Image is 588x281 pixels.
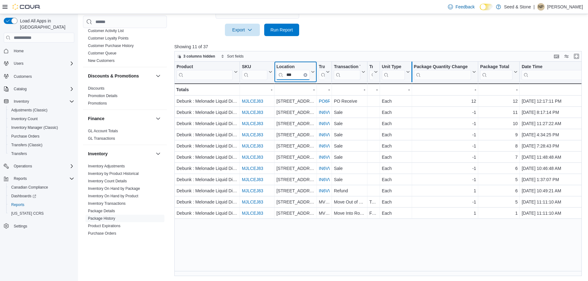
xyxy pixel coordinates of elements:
[319,209,330,217] div: MV6R92-351174
[414,187,476,194] div: 1
[11,185,48,190] span: Canadian Compliance
[88,28,124,33] span: Customer Activity List
[369,64,378,80] button: Transaction Details
[382,187,410,194] div: Each
[369,64,373,70] div: Transaction Details
[382,120,410,127] div: Each
[88,186,140,191] a: Inventory On Hand by Package
[334,131,365,138] div: Sale
[88,73,139,79] h3: Discounts & Promotions
[334,153,365,161] div: Sale
[218,53,246,60] button: Sort fields
[88,151,108,157] h3: Inventory
[9,133,74,140] span: Purchase Orders
[382,176,410,183] div: Each
[414,209,476,217] div: 1
[382,64,405,80] div: Unit Type
[414,64,471,70] div: Package Quantity Change
[1,97,77,106] button: Inventory
[334,64,365,80] button: Transaction Type
[11,162,35,170] button: Operations
[276,120,315,127] div: [STREET_ADDRESS][PERSON_NAME])
[480,4,493,10] input: Dark Mode
[88,115,153,122] button: Finance
[11,222,30,230] a: Settings
[88,151,153,157] button: Inventory
[88,208,115,213] span: Package Details
[17,18,74,30] span: Load All Apps in [GEOGRAPHIC_DATA]
[177,131,238,138] div: Debunk : Melonade Liquid Diamond 510 Vape (1g)
[242,64,267,70] div: SKU
[480,153,518,161] div: 7
[14,74,32,79] span: Customers
[14,49,24,54] span: Home
[1,222,77,231] button: Settings
[334,209,365,217] div: Move Into Room
[547,3,583,11] p: [PERSON_NAME]
[369,64,373,80] div: Transaction Details
[369,86,378,93] div: -
[229,24,256,36] span: Export
[480,97,518,105] div: 12
[88,179,127,183] a: Inventory Count Details
[11,60,74,67] span: Users
[9,124,74,131] span: Inventory Manager (Classic)
[11,211,44,216] span: [US_STATE] CCRS
[88,164,125,169] span: Inventory Adjustments
[1,46,77,55] button: Home
[88,101,107,106] span: Promotions
[242,64,267,80] div: SKU URL
[414,198,476,206] div: -1
[176,86,238,93] div: Totals
[9,115,74,123] span: Inventory Count
[88,36,129,40] a: Customer Loyalty Points
[88,239,101,243] a: Reorder
[177,64,233,80] div: Product
[480,10,480,11] span: Dark Mode
[480,64,513,70] div: Package Total
[334,187,365,194] div: Refund
[88,201,126,206] a: Inventory Transactions
[1,85,77,93] button: Catalog
[177,187,238,194] div: Debunk : Melonade Liquid Diamond 510 Vape (1g)
[9,201,27,208] a: Reports
[177,120,238,127] div: Debunk : Melonade Liquid Diamond 510 Vape (1g)
[242,177,263,182] a: MJLCEJ83
[480,64,513,80] div: Package Total
[414,97,476,105] div: 12
[83,127,167,145] div: Finance
[1,174,77,183] button: Reports
[319,99,347,104] a: PO6R92-6411
[276,86,315,93] div: -
[242,143,263,148] a: MJLCEJ83
[9,106,50,114] a: Adjustments (Classic)
[242,110,263,115] a: MJLCEJ83
[1,162,77,171] button: Operations
[522,64,586,70] div: Date Time
[6,209,77,218] button: [US_STATE] CCRS
[11,73,34,80] a: Customers
[154,115,162,122] button: Finance
[88,238,101,243] span: Reorder
[11,47,26,55] a: Home
[382,64,410,80] button: Unit Type
[480,165,518,172] div: 6
[88,136,115,141] span: GL Transactions
[88,231,116,236] a: Purchase Orders
[480,176,518,183] div: 5
[276,64,315,80] button: LocationClear input
[9,133,42,140] a: Purchase Orders
[276,97,315,105] div: [STREET_ADDRESS][PERSON_NAME])
[304,73,307,77] button: Clear input
[9,150,29,157] a: Transfers
[334,165,365,172] div: Sale
[334,176,365,183] div: Sale
[6,132,77,141] button: Purchase Orders
[382,153,410,161] div: Each
[319,86,330,93] div: -
[382,109,410,116] div: Each
[242,199,263,204] a: MJLCEJ83
[88,93,118,98] span: Promotion Details
[177,64,233,70] div: Product
[9,184,74,191] span: Canadian Compliance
